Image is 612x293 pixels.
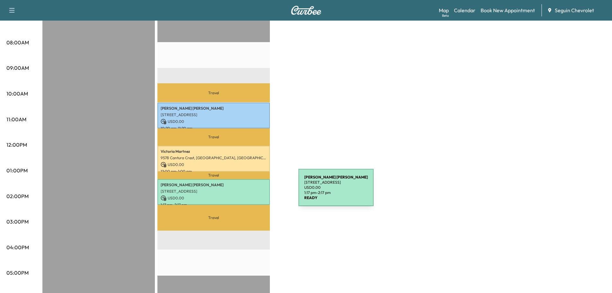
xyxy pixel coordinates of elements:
[161,162,267,168] p: USD 0.00
[6,141,27,149] p: 12:00PM
[157,128,270,146] p: Travel
[481,6,535,14] a: Book New Appointment
[6,243,29,251] p: 04:00PM
[6,167,28,174] p: 01:00PM
[161,155,267,160] p: 9578 Cantura Crest, [GEOGRAPHIC_DATA], [GEOGRAPHIC_DATA]
[161,149,267,154] p: Victoria Martnez
[439,6,449,14] a: MapBeta
[161,126,267,131] p: 10:20 am - 11:20 am
[6,192,29,200] p: 02:00PM
[157,172,270,179] p: Travel
[6,64,29,72] p: 09:00AM
[555,6,594,14] span: Seguin Chevrolet
[161,195,267,201] p: USD 0.00
[442,13,449,18] div: Beta
[6,269,29,277] p: 05:00PM
[161,106,267,111] p: [PERSON_NAME] [PERSON_NAME]
[454,6,475,14] a: Calendar
[161,119,267,124] p: USD 0.00
[161,202,267,207] p: 1:17 pm - 2:17 pm
[6,115,26,123] p: 11:00AM
[161,169,267,174] p: 12:00 pm - 1:00 pm
[161,189,267,194] p: [STREET_ADDRESS]
[6,218,29,225] p: 03:00PM
[6,39,29,46] p: 08:00AM
[291,6,322,15] img: Curbee Logo
[161,112,267,117] p: [STREET_ADDRESS]
[157,205,270,230] p: Travel
[161,182,267,188] p: [PERSON_NAME] [PERSON_NAME]
[6,90,28,97] p: 10:00AM
[157,83,270,102] p: Travel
